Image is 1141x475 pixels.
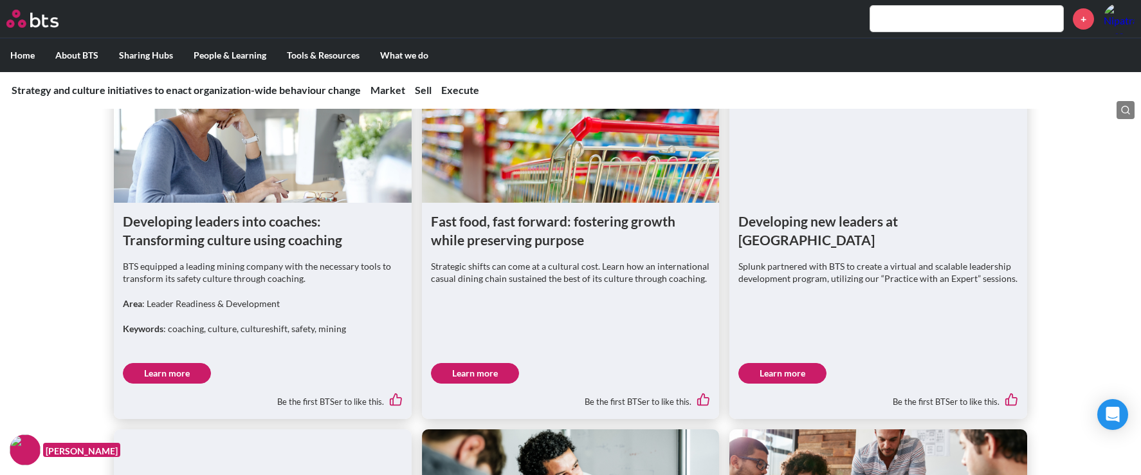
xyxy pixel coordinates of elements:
[6,10,59,28] img: BTS Logo
[123,323,163,334] strong: Keywords
[277,39,370,72] label: Tools & Resources
[738,212,1018,250] h1: Developing new leaders at [GEOGRAPHIC_DATA]
[738,363,826,384] a: Learn more
[123,260,402,285] p: BTS equipped a leading mining company with the necessary tools to transform its safety culture th...
[1104,3,1135,34] a: Profile
[431,260,710,285] p: Strategic shifts can come at a cultural cost. Learn how an international casual dining chain sust...
[123,297,402,310] p: : Leader Readiness & Development
[183,39,277,72] label: People & Learning
[1097,399,1128,430] div: Open Intercom Messenger
[1073,8,1094,30] a: +
[43,443,120,458] figcaption: [PERSON_NAME]
[10,434,41,465] img: F
[738,260,1018,285] p: Splunk partnered with BTS to create a virtual and scalable leadership development program, utiliz...
[123,322,402,335] p: : coaching, culture, cultureshift, safety, mining
[415,84,432,96] a: Sell
[6,10,82,28] a: Go home
[441,84,479,96] a: Execute
[431,363,519,384] a: Learn more
[45,39,109,72] label: About BTS
[123,298,142,309] strong: Area
[123,212,402,250] h1: Developing leaders into coaches: Transforming culture using coaching
[12,84,361,96] a: Strategy and culture initiatives to enact organization-wide behaviour change
[109,39,183,72] label: Sharing Hubs
[738,384,1018,411] div: Be the first BTSer to like this.
[370,84,405,96] a: Market
[123,384,402,411] div: Be the first BTSer to like this.
[1104,3,1135,34] img: Nipatra Tangpojthavepol
[431,212,710,250] h1: Fast food, fast forward: fostering growth while preserving purpose
[370,39,439,72] label: What we do
[431,384,710,411] div: Be the first BTSer to like this.
[123,363,211,384] a: Learn more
